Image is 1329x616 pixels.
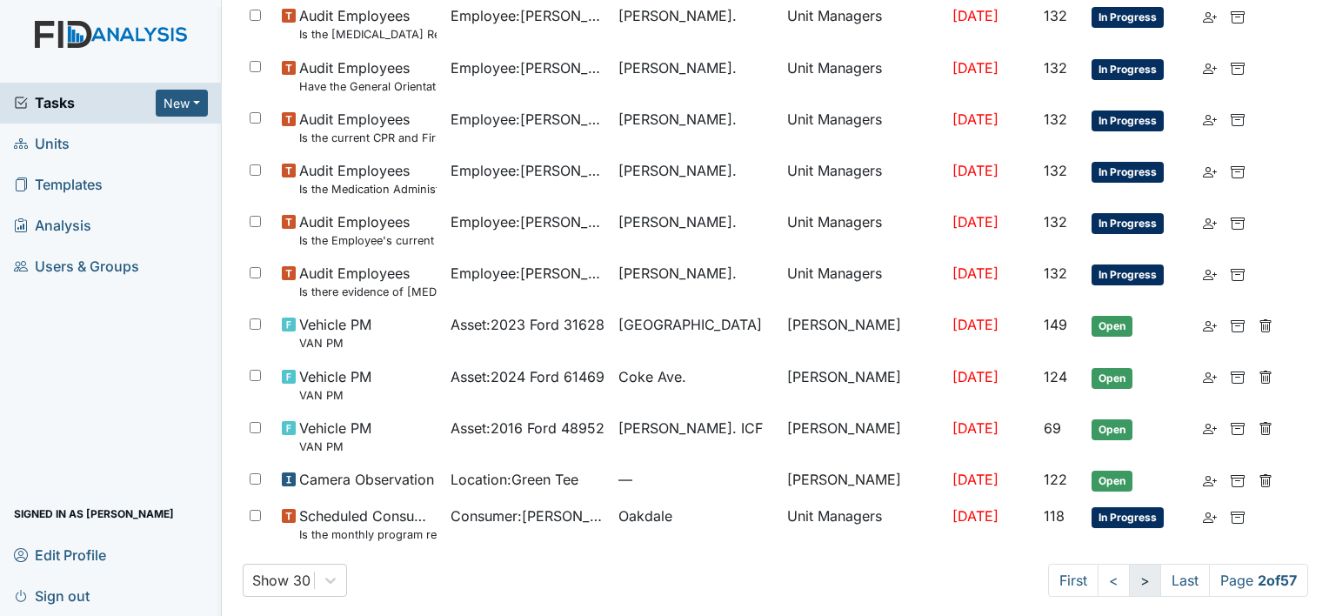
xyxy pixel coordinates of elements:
[299,78,437,95] small: Have the General Orientation and ICF Orientation forms been completed?
[299,284,437,300] small: Is there evidence of [MEDICAL_DATA] (probationary [DATE] and post accident)?
[14,500,174,527] span: Signed in as [PERSON_NAME]
[451,366,604,387] span: Asset : 2024 Ford 61469
[299,57,437,95] span: Audit Employees Have the General Orientation and ICF Orientation forms been completed?
[952,110,998,128] span: [DATE]
[952,59,998,77] span: [DATE]
[952,471,998,488] span: [DATE]
[451,5,605,26] span: Employee : [PERSON_NAME]
[1231,5,1245,26] a: Archive
[1259,469,1272,490] a: Delete
[451,506,605,526] span: Consumer : [PERSON_NAME]
[1044,471,1067,488] span: 122
[299,314,371,352] span: Vehicle PM VAN PM
[618,263,737,284] span: [PERSON_NAME].
[780,359,945,411] td: [PERSON_NAME]
[299,181,437,198] small: Is the Medication Administration certificate found in the file?
[1044,59,1067,77] span: 132
[952,213,998,231] span: [DATE]
[1231,314,1245,335] a: Archive
[618,506,672,526] span: Oakdale
[1231,160,1245,181] a: Archive
[1259,418,1272,439] a: Delete
[780,256,945,307] td: Unit Managers
[1231,469,1245,490] a: Archive
[1044,316,1067,333] span: 149
[1231,506,1245,526] a: Archive
[14,92,156,113] span: Tasks
[1048,564,1308,597] nav: task-pagination
[451,211,605,232] span: Employee : [PERSON_NAME]
[618,5,737,26] span: [PERSON_NAME].
[14,253,139,280] span: Users & Groups
[1231,263,1245,284] a: Archive
[780,204,945,256] td: Unit Managers
[618,469,773,490] span: —
[1044,162,1067,179] span: 132
[618,418,763,439] span: [PERSON_NAME]. ICF
[1092,419,1132,440] span: Open
[14,171,103,198] span: Templates
[1092,368,1132,389] span: Open
[618,314,762,335] span: [GEOGRAPHIC_DATA]
[1231,418,1245,439] a: Archive
[780,462,945,499] td: [PERSON_NAME]
[299,130,437,146] small: Is the current CPR and First Aid Training Certificate found in the file(2 years)?
[299,387,371,404] small: VAN PM
[952,7,998,24] span: [DATE]
[618,366,686,387] span: Coke Ave.
[952,368,998,385] span: [DATE]
[451,263,605,284] span: Employee : [PERSON_NAME]
[299,160,437,198] span: Audit Employees Is the Medication Administration certificate found in the file?
[252,570,311,591] div: Show 30
[299,439,371,455] small: VAN PM
[1129,564,1161,597] a: >
[451,418,604,439] span: Asset : 2016 Ford 48952
[952,419,998,437] span: [DATE]
[1044,213,1067,231] span: 132
[1092,316,1132,337] span: Open
[1209,564,1308,597] span: Page
[1092,7,1164,28] span: In Progress
[618,160,737,181] span: [PERSON_NAME].
[1044,419,1061,437] span: 69
[299,109,437,146] span: Audit Employees Is the current CPR and First Aid Training Certificate found in the file(2 years)?
[299,26,437,43] small: Is the [MEDICAL_DATA] Record completed (if accepted by employee)?
[1092,471,1132,492] span: Open
[299,263,437,300] span: Audit Employees Is there evidence of drug test (probationary within 90 days and post accident)?
[780,411,945,462] td: [PERSON_NAME]
[451,469,578,490] span: Location : Green Tee
[451,160,605,181] span: Employee : [PERSON_NAME]
[1092,507,1164,528] span: In Progress
[451,314,604,335] span: Asset : 2023 Ford 31628
[952,162,998,179] span: [DATE]
[780,153,945,204] td: Unit Managers
[299,5,437,43] span: Audit Employees Is the Hepatitis B Vaccine Record completed (if accepted by employee)?
[1092,59,1164,80] span: In Progress
[1160,564,1210,597] a: Last
[451,109,605,130] span: Employee : [PERSON_NAME]
[780,102,945,153] td: Unit Managers
[1048,564,1099,597] a: First
[780,307,945,358] td: [PERSON_NAME]
[1231,366,1245,387] a: Archive
[299,232,437,249] small: Is the Employee's current annual Performance Evaluation on file?
[299,335,371,352] small: VAN PM
[156,90,208,117] button: New
[299,418,371,455] span: Vehicle PM VAN PM
[780,50,945,102] td: Unit Managers
[14,582,90,609] span: Sign out
[1092,110,1164,131] span: In Progress
[1231,57,1245,78] a: Archive
[14,541,106,568] span: Edit Profile
[618,57,737,78] span: [PERSON_NAME].
[952,316,998,333] span: [DATE]
[618,109,737,130] span: [PERSON_NAME].
[1044,7,1067,24] span: 132
[1259,366,1272,387] a: Delete
[1044,368,1067,385] span: 124
[1258,572,1297,589] strong: 2 of 57
[780,499,945,550] td: Unit Managers
[1044,110,1067,128] span: 132
[1092,213,1164,234] span: In Progress
[618,211,737,232] span: [PERSON_NAME].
